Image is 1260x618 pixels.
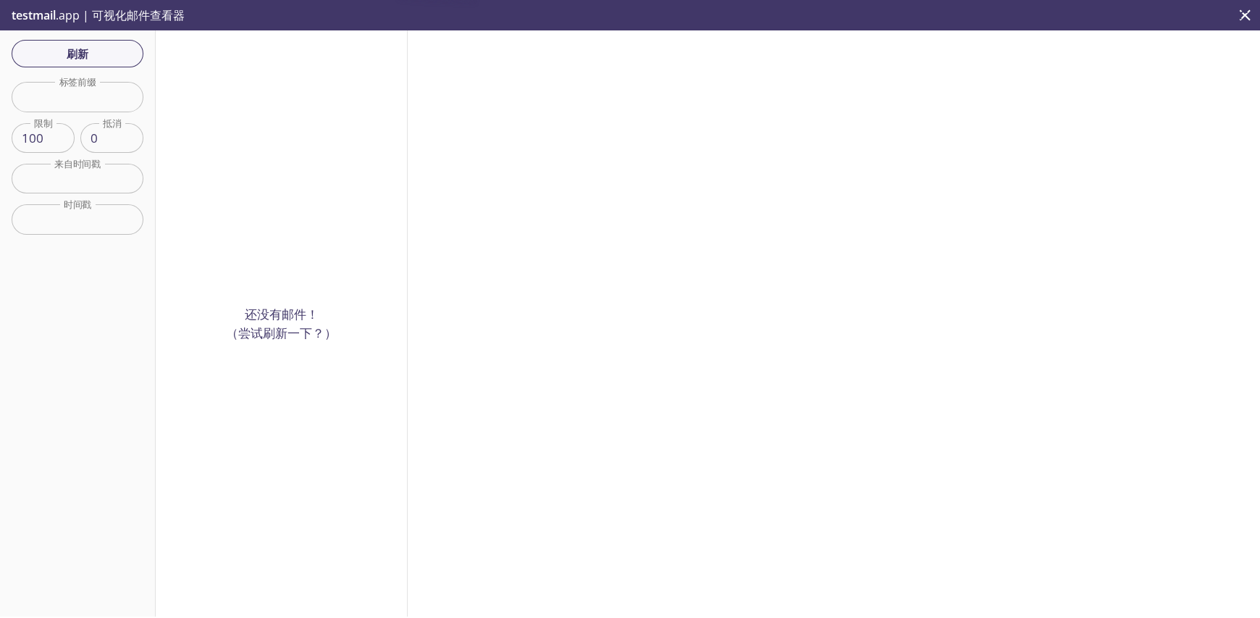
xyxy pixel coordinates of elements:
button: 刷新 [12,40,143,67]
font: 还没有邮件！ [245,306,319,322]
font: 刷新 [67,46,88,61]
font: .app | 可视化邮件查看器 [56,7,185,23]
font: （尝试刷新一下？） [226,325,337,341]
font: testmail [12,7,56,23]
